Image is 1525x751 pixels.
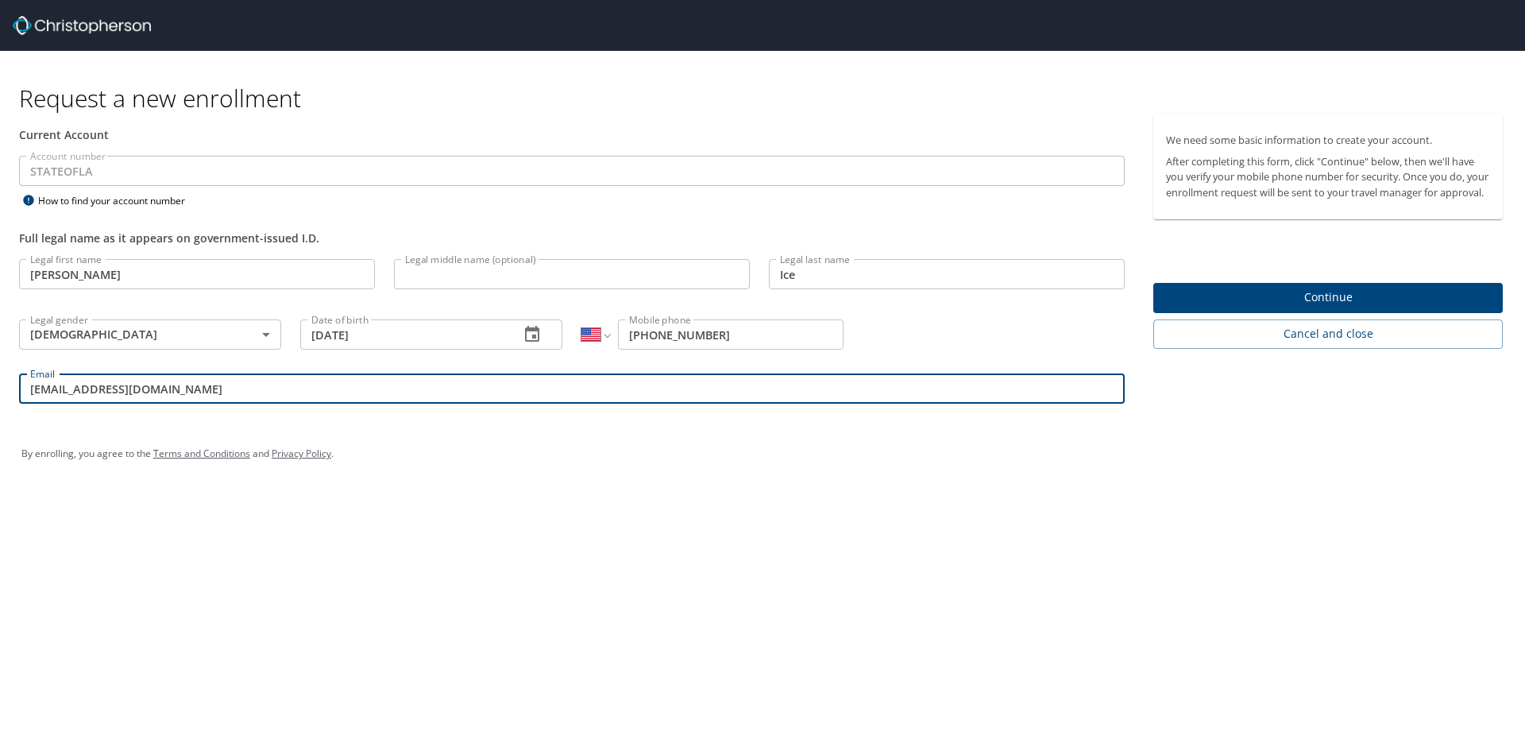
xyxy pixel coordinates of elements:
[153,447,250,460] a: Terms and Conditions
[19,319,281,350] div: [DEMOGRAPHIC_DATA]
[21,434,1504,474] div: By enrolling, you agree to the and .
[1153,283,1503,314] button: Continue
[19,191,218,211] div: How to find your account number
[1153,319,1503,349] button: Cancel and close
[300,319,507,350] input: MM/DD/YYYY
[618,319,844,350] input: Enter phone number
[272,447,331,460] a: Privacy Policy
[1166,133,1490,148] p: We need some basic information to create your account.
[1166,288,1490,308] span: Continue
[1166,154,1490,200] p: After completing this form, click "Continue" below, then we'll have you verify your mobile phone ...
[13,16,151,35] img: cbt logo
[19,83,1515,114] h1: Request a new enrollment
[19,126,1125,143] div: Current Account
[19,230,1125,246] div: Full legal name as it appears on government-issued I.D.
[1166,324,1490,344] span: Cancel and close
